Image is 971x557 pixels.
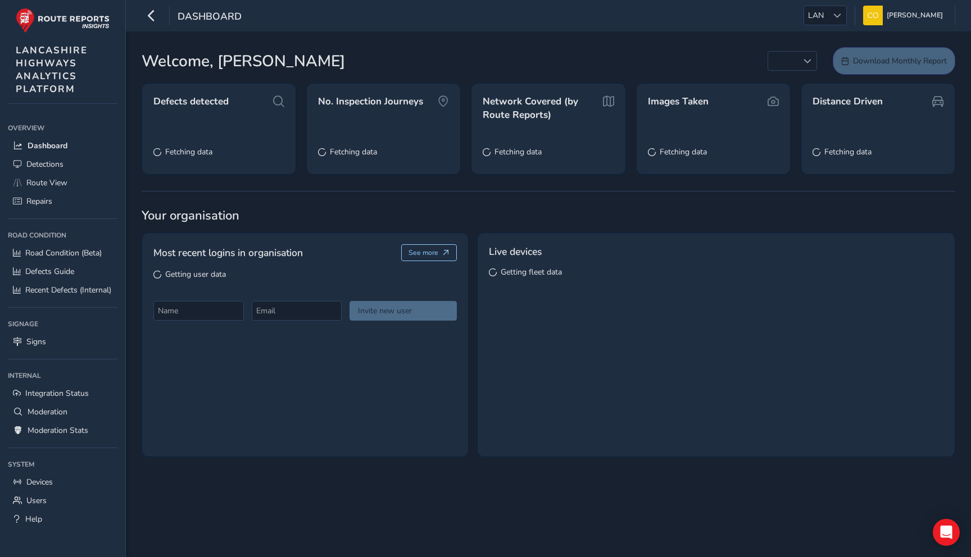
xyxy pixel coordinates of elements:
button: See more [401,244,457,261]
div: Road Condition [8,227,117,244]
span: Fetching data [330,147,377,157]
span: Fetching data [824,147,872,157]
img: rr logo [16,8,110,33]
span: Live devices [489,244,542,259]
span: Getting user data [165,269,226,280]
span: Route View [26,177,67,188]
span: Images Taken [648,95,709,108]
span: LANCASHIRE HIGHWAYS ANALYTICS PLATFORM [16,44,88,95]
span: See more [409,248,438,257]
span: Road Condition (Beta) [25,248,102,258]
a: Moderation Stats [8,421,117,440]
span: Network Covered (by Route Reports) [483,95,601,121]
a: Road Condition (Beta) [8,244,117,262]
a: Signs [8,332,117,351]
a: Integration Status [8,384,117,403]
span: Dashboard [28,140,67,151]
span: Repairs [26,196,52,207]
input: Email [252,301,342,321]
div: Internal [8,367,117,384]
span: Devices [26,477,53,487]
span: No. Inspection Journeys [318,95,423,108]
a: Recent Defects (Internal) [8,281,117,299]
div: Open Intercom Messenger [933,519,960,546]
span: Signs [26,336,46,347]
a: Users [8,491,117,510]
a: Moderation [8,403,117,421]
span: Fetching data [660,147,707,157]
span: Moderation Stats [28,425,88,436]
span: Fetching data [494,147,542,157]
span: Getting fleet data [501,267,562,277]
a: Help [8,510,117,528]
span: Fetching data [165,147,212,157]
button: [PERSON_NAME] [863,6,947,25]
span: Defects detected [153,95,229,108]
span: Most recent logins in organisation [153,245,303,260]
a: Devices [8,473,117,491]
span: [PERSON_NAME] [887,6,943,25]
span: Recent Defects (Internal) [25,285,111,295]
div: Overview [8,120,117,136]
div: System [8,456,117,473]
div: Signage [8,316,117,332]
span: Distance Driven [813,95,883,108]
span: LAN [804,6,828,25]
a: Repairs [8,192,117,211]
span: Welcome, [PERSON_NAME] [142,49,345,73]
span: Moderation [28,407,67,417]
a: Dashboard [8,136,117,155]
a: Defects Guide [8,262,117,281]
span: Help [25,514,42,524]
span: Integration Status [25,388,89,399]
span: Users [26,495,47,506]
a: Route View [8,174,117,192]
span: Your organisation [142,207,955,224]
input: Name [153,301,244,321]
img: diamond-layout [863,6,883,25]
span: Defects Guide [25,266,74,277]
span: Detections [26,159,63,170]
a: Detections [8,155,117,174]
span: Dashboard [178,10,242,25]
